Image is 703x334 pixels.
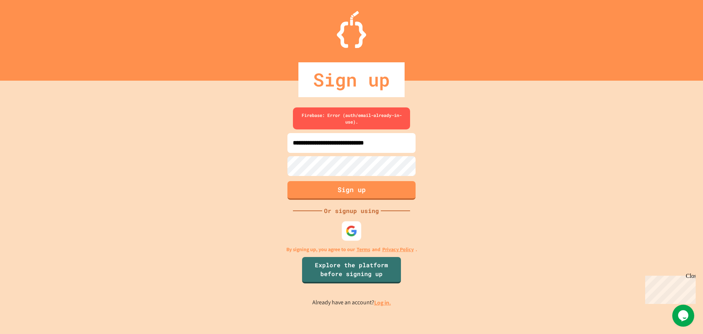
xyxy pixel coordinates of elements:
[382,246,414,253] a: Privacy Policy
[337,11,366,48] img: Logo.svg
[3,3,51,47] div: Chat with us now!Close
[287,181,416,200] button: Sign up
[672,305,696,327] iframe: chat widget
[322,206,381,215] div: Or signup using
[374,299,391,307] a: Log in.
[312,298,391,307] p: Already have an account?
[293,107,410,129] div: Firebase: Error (auth/email-already-in-use).
[302,257,401,283] a: Explore the platform before signing up
[298,62,405,97] div: Sign up
[286,246,417,253] p: By signing up, you agree to our and .
[346,225,357,237] img: google-icon.svg
[357,246,370,253] a: Terms
[642,273,696,304] iframe: chat widget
